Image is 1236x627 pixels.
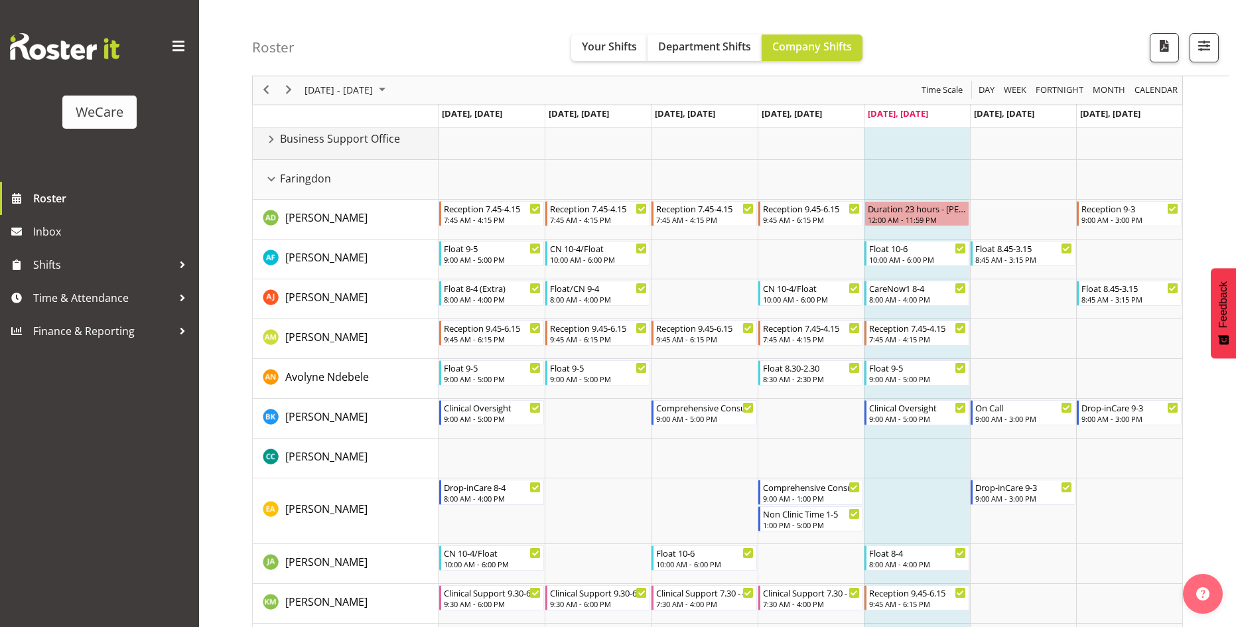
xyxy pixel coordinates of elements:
[253,240,439,279] td: Alex Ferguson resource
[869,334,966,344] div: 7:45 AM - 4:15 PM
[439,400,544,425] div: Brian Ko"s event - Clinical Oversight Begin From Monday, September 29, 2025 at 9:00:00 AM GMT+13:...
[1133,82,1180,99] button: Month
[285,289,368,305] a: [PERSON_NAME]
[33,288,172,308] span: Time & Attendance
[439,480,544,505] div: Ena Advincula"s event - Drop-inCare 8-4 Begin From Monday, September 29, 2025 at 8:00:00 AM GMT+1...
[758,320,863,346] div: Antonia Mao"s event - Reception 7.45-4.15 Begin From Thursday, October 2, 2025 at 7:45:00 AM GMT+...
[869,401,966,414] div: Clinical Oversight
[257,82,275,99] button: Previous
[285,501,368,517] a: [PERSON_NAME]
[1077,400,1182,425] div: Brian Ko"s event - Drop-inCare 9-3 Begin From Sunday, October 5, 2025 at 9:00:00 AM GMT+13:00 End...
[550,361,647,374] div: Float 9-5
[1077,201,1182,226] div: Aleea Devenport"s event - Reception 9-3 Begin From Sunday, October 5, 2025 at 9:00:00 AM GMT+13:0...
[868,202,966,215] div: Duration 23 hours - [PERSON_NAME]
[868,214,966,225] div: 12:00 AM - 11:59 PM
[758,585,863,610] div: Kishendri Moodley"s event - Clinical Support 7.30 - 4 Begin From Thursday, October 2, 2025 at 7:3...
[656,214,753,225] div: 7:45 AM - 4:15 PM
[869,281,966,295] div: CareNow1 8-4
[763,294,860,305] div: 10:00 AM - 6:00 PM
[285,502,368,516] span: [PERSON_NAME]
[1081,401,1178,414] div: Drop-inCare 9-3
[763,202,860,215] div: Reception 9.45-6.15
[550,254,647,265] div: 10:00 AM - 6:00 PM
[758,480,863,505] div: Ena Advincula"s event - Comprehensive Consult 9-1 Begin From Thursday, October 2, 2025 at 9:00:00...
[655,107,715,119] span: [DATE], [DATE]
[869,586,966,599] div: Reception 9.45-6.15
[864,201,969,226] div: Aleea Devenport"s event - Duration 23 hours - Aleea Devenport Begin From Friday, October 3, 2025 ...
[1081,294,1178,305] div: 8:45 AM - 3:15 PM
[571,35,648,61] button: Your Shifts
[1081,281,1178,295] div: Float 8.45-3.15
[285,210,368,226] a: [PERSON_NAME]
[1081,413,1178,424] div: 9:00 AM - 3:00 PM
[772,39,852,54] span: Company Shifts
[285,210,368,225] span: [PERSON_NAME]
[1080,107,1140,119] span: [DATE], [DATE]
[280,171,331,186] span: Faringdon
[658,39,751,54] span: Department Shifts
[444,361,541,374] div: Float 9-5
[656,401,753,414] div: Comprehensive Consult 9-5
[444,480,541,494] div: Drop-inCare 8-4
[763,321,860,334] div: Reception 7.45-4.15
[10,33,119,60] img: Rosterit website logo
[864,400,969,425] div: Brian Ko"s event - Clinical Oversight Begin From Friday, October 3, 2025 at 9:00:00 AM GMT+13:00 ...
[971,480,1075,505] div: Ena Advincula"s event - Drop-inCare 9-3 Begin From Saturday, October 4, 2025 at 9:00:00 AM GMT+13...
[763,374,860,384] div: 8:30 AM - 2:30 PM
[656,334,753,344] div: 9:45 AM - 6:15 PM
[545,201,650,226] div: Aleea Devenport"s event - Reception 7.45-4.15 Begin From Tuesday, September 30, 2025 at 7:45:00 A...
[763,214,860,225] div: 9:45 AM - 6:15 PM
[285,594,368,609] span: [PERSON_NAME]
[253,120,439,160] td: Business Support Office resource
[303,82,374,99] span: [DATE] - [DATE]
[545,281,650,306] div: Amy Johannsen"s event - Float/CN 9-4 Begin From Tuesday, September 30, 2025 at 8:00:00 AM GMT+13:...
[1002,82,1028,99] span: Week
[33,188,192,208] span: Roster
[253,478,439,544] td: Ena Advincula resource
[869,321,966,334] div: Reception 7.45-4.15
[550,294,647,305] div: 8:00 AM - 4:00 PM
[656,413,753,424] div: 9:00 AM - 5:00 PM
[758,506,863,531] div: Ena Advincula"s event - Non Clinic Time 1-5 Begin From Thursday, October 2, 2025 at 1:00:00 PM GM...
[300,76,393,104] div: Sep 29 - Oct 05, 2025
[869,546,966,559] div: Float 8-4
[869,559,966,569] div: 8:00 AM - 4:00 PM
[1034,82,1085,99] span: Fortnight
[1091,82,1128,99] button: Timeline Month
[971,400,1075,425] div: Brian Ko"s event - On Call Begin From Saturday, October 4, 2025 at 9:00:00 AM GMT+13:00 Ends At S...
[444,586,541,599] div: Clinical Support 9.30-6
[303,82,391,99] button: October 2025
[285,594,368,610] a: [PERSON_NAME]
[439,241,544,266] div: Alex Ferguson"s event - Float 9-5 Begin From Monday, September 29, 2025 at 9:00:00 AM GMT+13:00 E...
[1150,33,1179,62] button: Download a PDF of the roster according to the set date range.
[868,107,928,119] span: [DATE], [DATE]
[253,544,439,584] td: Jane Arps resource
[550,586,647,599] div: Clinical Support 9.30-6
[763,493,860,504] div: 9:00 AM - 1:00 PM
[253,359,439,399] td: Avolyne Ndebele resource
[762,35,862,61] button: Company Shifts
[280,131,400,147] span: Business Support Office
[1081,214,1178,225] div: 9:00 AM - 3:00 PM
[253,319,439,359] td: Antonia Mao resource
[758,360,863,385] div: Avolyne Ndebele"s event - Float 8.30-2.30 Begin From Thursday, October 2, 2025 at 8:30:00 AM GMT+...
[1190,33,1219,62] button: Filter Shifts
[1091,82,1127,99] span: Month
[975,480,1072,494] div: Drop-inCare 9-3
[1196,587,1209,600] img: help-xxl-2.png
[763,598,860,609] div: 7:30 AM - 4:00 PM
[253,439,439,478] td: Charlotte Courtney resource
[656,321,753,334] div: Reception 9.45-6.15
[758,281,863,306] div: Amy Johannsen"s event - CN 10-4/Float Begin From Thursday, October 2, 2025 at 10:00:00 AM GMT+13:...
[550,242,647,255] div: CN 10-4/Float
[439,281,544,306] div: Amy Johannsen"s event - Float 8-4 (Extra) Begin From Monday, September 29, 2025 at 8:00:00 AM GMT...
[652,545,756,571] div: Jane Arps"s event - Float 10-6 Begin From Wednesday, October 1, 2025 at 10:00:00 AM GMT+13:00 End...
[277,76,300,104] div: next period
[869,374,966,384] div: 9:00 AM - 5:00 PM
[920,82,964,99] span: Time Scale
[1211,268,1236,358] button: Feedback - Show survey
[652,400,756,425] div: Brian Ko"s event - Comprehensive Consult 9-5 Begin From Wednesday, October 1, 2025 at 9:00:00 AM ...
[76,102,123,122] div: WeCare
[975,493,1072,504] div: 9:00 AM - 3:00 PM
[977,82,997,99] button: Timeline Day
